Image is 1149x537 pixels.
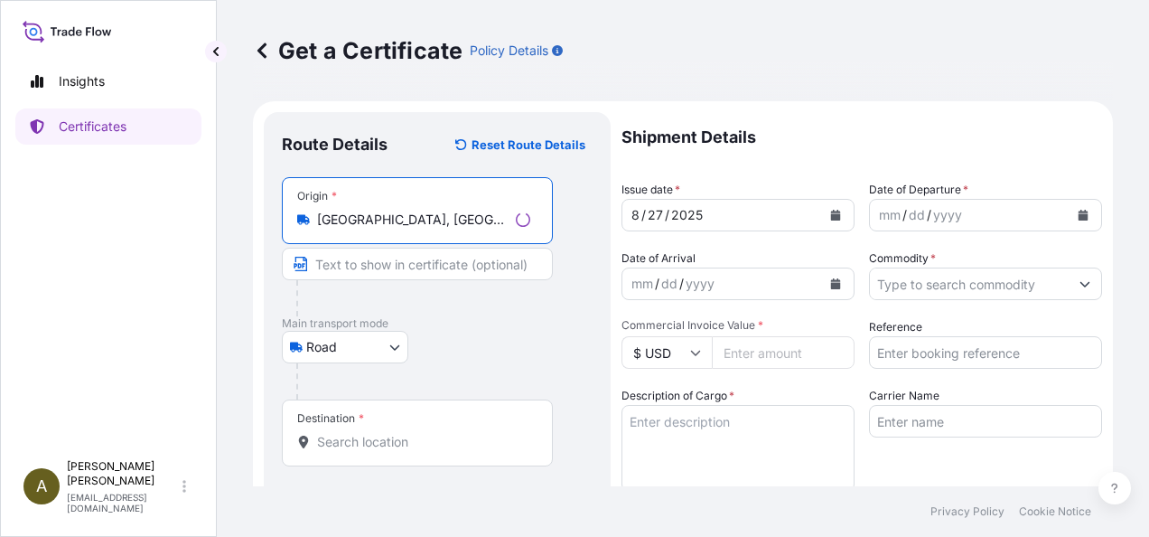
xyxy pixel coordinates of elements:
button: Calendar [821,269,850,298]
div: month, [877,204,902,226]
p: [EMAIL_ADDRESS][DOMAIN_NAME] [67,492,179,513]
div: / [927,204,931,226]
p: [PERSON_NAME] [PERSON_NAME] [67,459,179,488]
span: Road [306,338,337,356]
div: day, [659,273,679,295]
div: / [655,273,659,295]
p: Get a Certificate [253,36,462,65]
span: Commercial Invoice Value [621,318,855,333]
div: day, [907,204,927,226]
input: Enter name [869,405,1102,438]
div: year, [931,204,964,226]
div: / [679,273,684,295]
input: Destination [317,433,530,451]
label: Reference [869,318,922,336]
p: Insights [59,72,105,90]
p: Policy Details [470,42,548,60]
button: Show suggestions [1069,268,1101,300]
input: Origin [317,211,509,229]
p: Main transport mode [282,316,593,331]
p: Shipment Details [621,112,1102,163]
span: Issue date [621,181,680,199]
label: Carrier Name [869,387,939,405]
input: Enter booking reference [869,336,1102,369]
div: / [641,204,646,226]
div: year, [684,273,716,295]
button: Reset Route Details [446,130,593,159]
span: Date of Departure [869,181,968,199]
input: Text to appear on certificate [282,248,553,280]
a: Certificates [15,108,201,145]
span: A [36,477,47,495]
div: / [902,204,907,226]
span: Date of Arrival [621,250,696,268]
p: Certificates [59,118,126,136]
label: Commodity [869,250,936,268]
div: year, [669,204,705,226]
a: Cookie Notice [1019,504,1091,519]
div: Loading [516,212,530,227]
label: Description of Cargo [621,387,734,405]
a: Insights [15,63,201,99]
button: Select transport [282,331,408,363]
p: Route Details [282,134,388,155]
p: Reset Route Details [472,136,585,154]
div: / [665,204,669,226]
div: day, [646,204,665,226]
div: Origin [297,189,337,203]
a: Privacy Policy [930,504,1004,519]
div: Destination [297,411,364,426]
button: Calendar [1069,201,1098,230]
input: Type to search commodity [870,268,1069,300]
input: Enter amount [712,336,855,369]
div: month, [630,273,655,295]
div: month, [630,204,641,226]
button: Calendar [821,201,850,230]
